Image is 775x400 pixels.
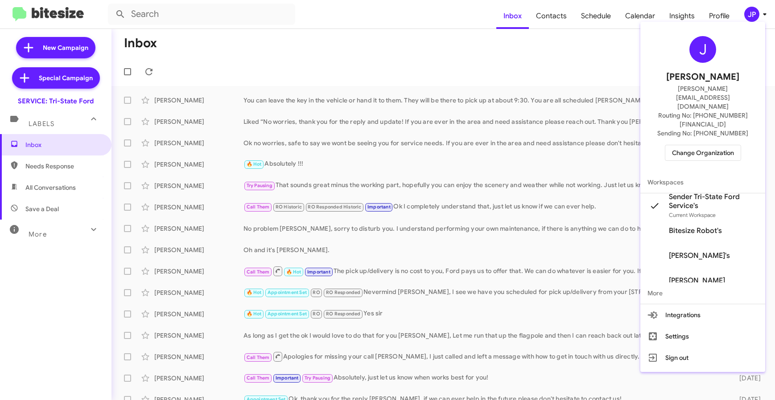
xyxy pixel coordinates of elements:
span: More [640,282,765,304]
span: [PERSON_NAME]'s [669,251,730,260]
span: Workspaces [640,171,765,193]
span: [PERSON_NAME][EMAIL_ADDRESS][DOMAIN_NAME] [651,84,754,111]
span: Bitesize Robot's [669,226,722,235]
button: Change Organization [665,145,741,161]
span: Routing No: [PHONE_NUMBER][FINANCIAL_ID] [651,111,754,129]
span: Change Organization [672,145,734,160]
div: J [689,36,716,63]
button: Settings [640,326,765,347]
span: Sender Tri-State Ford Service's [669,192,758,210]
span: Sending No: [PHONE_NUMBER] [657,129,748,138]
span: [PERSON_NAME] [669,276,725,285]
span: [PERSON_NAME] [666,70,739,84]
span: Current Workspace [669,212,716,218]
button: Sign out [640,347,765,368]
button: Integrations [640,304,765,326]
